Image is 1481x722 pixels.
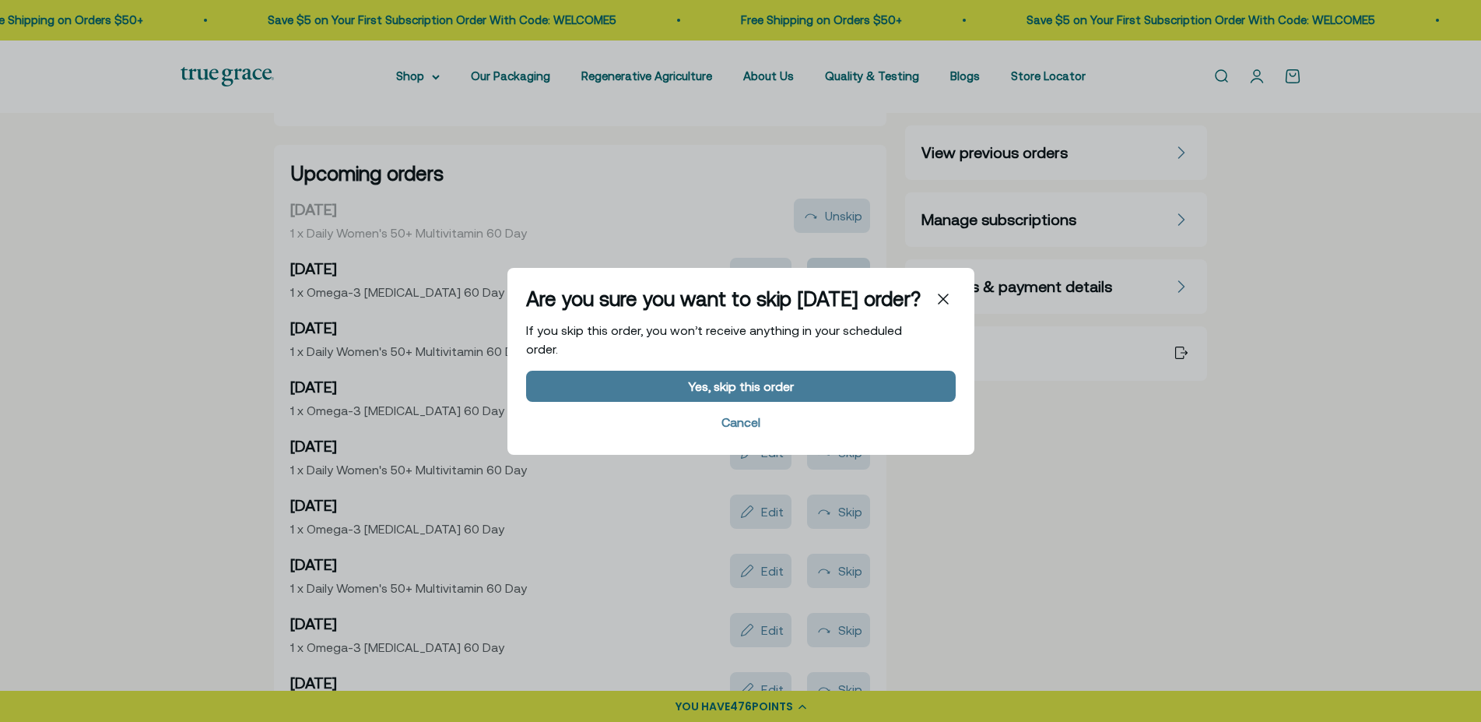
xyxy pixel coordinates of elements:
span: Cancel [526,407,956,435]
span: Close [931,287,956,312]
button: Yes, skip this order [526,370,956,401]
div: Cancel [721,415,760,428]
div: Yes, skip this order [688,379,794,392]
span: If you skip this order, you won’t receive anything in your scheduled order. [526,322,902,355]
